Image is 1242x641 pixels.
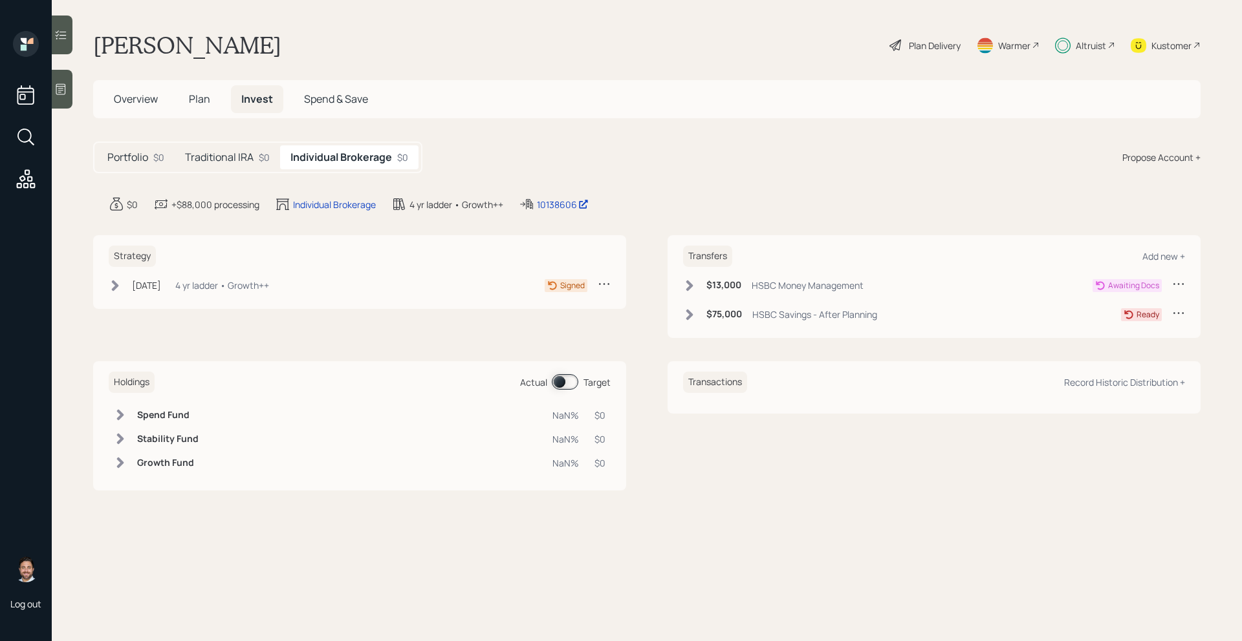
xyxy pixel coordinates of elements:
h6: Spend Fund [137,410,199,421]
div: Record Historic Distribution + [1064,376,1185,388]
div: Target [583,375,611,389]
h6: Strategy [109,246,156,267]
div: Awaiting Docs [1108,280,1159,291]
div: NaN% [552,432,579,446]
h6: Transactions [683,372,747,393]
div: Ready [1137,309,1159,320]
div: Signed [560,280,585,291]
div: 4 yr ladder • Growth++ [409,198,503,211]
div: Add new + [1142,250,1185,262]
div: NaN% [552,408,579,422]
span: Plan [189,92,210,106]
div: $0 [127,198,138,211]
div: Altruist [1076,39,1106,52]
div: +$88,000 processing [171,198,259,211]
h6: Stability Fund [137,434,199,445]
h6: Transfers [683,246,732,267]
span: Spend & Save [304,92,368,106]
div: Log out [10,598,41,610]
div: [DATE] [132,278,161,292]
div: $0 [259,151,270,164]
h6: $13,000 [706,280,741,291]
div: HSBC Money Management [752,278,864,292]
div: Plan Delivery [909,39,961,52]
div: NaN% [552,456,579,470]
div: $0 [594,456,605,470]
div: Kustomer [1151,39,1192,52]
div: 10138606 [537,198,589,211]
h6: Holdings [109,372,155,393]
img: michael-russo-headshot.png [13,556,39,582]
h1: [PERSON_NAME] [93,31,281,59]
h6: $75,000 [706,309,742,320]
div: $0 [594,408,605,422]
span: Overview [114,92,158,106]
div: HSBC Savings - After Planning [752,308,877,321]
div: Warmer [998,39,1030,52]
h5: Traditional IRA [185,151,254,163]
div: Individual Brokerage [293,198,376,211]
div: $0 [594,432,605,446]
div: Actual [520,375,547,389]
div: $0 [397,151,408,164]
h5: Portfolio [107,151,148,163]
h6: Growth Fund [137,457,199,468]
span: Invest [241,92,273,106]
h5: Individual Brokerage [290,151,392,163]
div: Propose Account + [1122,151,1201,164]
div: 4 yr ladder • Growth++ [175,278,269,292]
div: $0 [153,151,164,164]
